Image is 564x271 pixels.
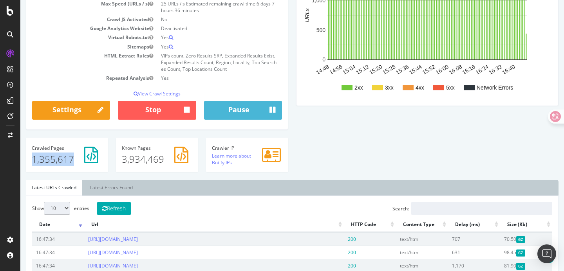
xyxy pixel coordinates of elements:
td: 70.50 [480,232,532,246]
td: Sitemaps [12,42,137,51]
button: Stop [98,101,175,120]
text: 3xx [365,84,373,91]
p: 1,355,617 [11,153,82,166]
text: 15:20 [348,63,363,75]
text: 16:24 [454,63,469,75]
td: 631 [428,246,480,259]
td: Deactivated [137,24,262,33]
td: Virtual Robots.txt [12,33,137,42]
text: Network Errors [456,84,493,91]
text: 14:48 [295,63,310,75]
span: Gzipped Content [496,263,505,269]
text: 16:00 [414,63,430,75]
span: 200 [327,236,336,242]
text: 16:16 [441,63,456,75]
a: Latest Errors Found [64,180,118,196]
div: Open Intercom Messenger [537,244,556,263]
a: Latest URLs Crawled [5,180,62,196]
span: Gzipped Content [496,249,505,256]
span: 200 [327,262,336,269]
text: 4xx [395,84,404,91]
td: Yes [137,42,262,51]
a: Settings [12,101,90,120]
text: 2xx [334,84,343,91]
p: 3,934,469 [101,153,172,166]
th: Delay (ms): activate to sort column ascending [428,217,480,232]
a: [URL][DOMAIN_NAME] [68,249,117,256]
td: HTML Extract Rules [12,51,137,74]
text: 15:28 [361,63,376,75]
th: Content Type: activate to sort column ascending [376,217,428,232]
text: 5xx [426,84,434,91]
text: URLs [284,9,290,22]
text: 0 [302,57,305,63]
td: 707 [428,232,480,246]
p: View Crawl Settings [12,90,262,97]
input: Search: [391,202,532,215]
a: [URL][DOMAIN_NAME] [68,236,117,242]
td: text/html [376,232,428,246]
td: 16:47:34 [12,246,64,259]
text: 500 [296,27,305,33]
label: Search: [372,202,532,215]
h4: Pages Known [101,145,172,151]
td: Repeated Analysis [12,74,137,83]
span: 6 days 7 hours 36 minutes [141,0,254,14]
text: 16:08 [428,63,443,75]
th: Url: activate to sort column ascending [64,217,324,232]
h4: Crawler IP [192,145,262,151]
span: 200 [327,249,336,256]
td: text/html [376,246,428,259]
text: 15:52 [401,63,416,75]
th: HTTP Code: activate to sort column ascending [324,217,376,232]
text: 15:04 [321,63,336,75]
th: Date: activate to sort column ascending [12,217,64,232]
a: [URL][DOMAIN_NAME] [68,262,117,269]
text: 15:36 [374,63,390,75]
button: Pause [184,101,262,120]
select: Showentries [23,202,50,215]
td: 16:47:34 [12,232,64,246]
text: 16:40 [481,63,496,75]
a: Learn more about Botify IPs [192,153,231,166]
td: VIPs count, Zero Results SRP, Expanded Results Exist, Expanded Results Count, Region, Locality, T... [137,51,262,74]
text: 14:56 [308,63,323,75]
td: Yes [137,74,262,83]
button: Refresh [77,202,110,215]
text: 15:44 [388,63,403,75]
text: 15:12 [334,63,350,75]
td: Google Analytics Website [12,24,137,33]
td: Yes [137,33,262,42]
h4: Pages Crawled [11,145,82,151]
th: Size (Kb): activate to sort column ascending [480,217,532,232]
label: Show entries [12,202,69,215]
text: 16:32 [467,63,483,75]
td: No [137,15,262,24]
span: Gzipped Content [496,236,505,243]
td: 98.45 [480,246,532,259]
td: Crawl JS Activated [12,15,137,24]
